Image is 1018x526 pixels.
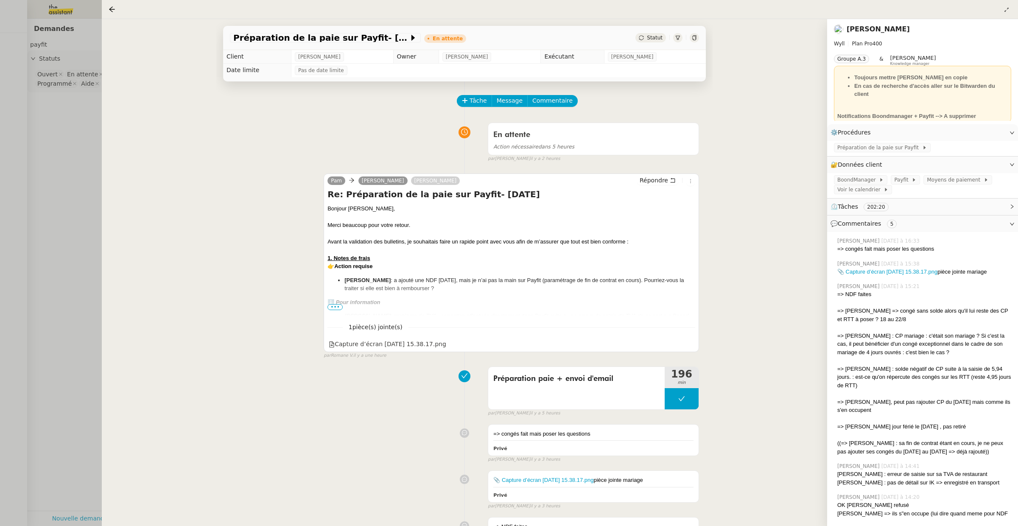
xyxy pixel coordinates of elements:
a: 📎 Capture d’écran [DATE] 15.38.17.png [493,477,593,483]
span: Répondre [640,176,668,185]
small: [PERSON_NAME] [488,503,560,510]
span: par [488,503,495,510]
div: ⏲️Tâches 202:20 [827,199,1018,215]
span: [PERSON_NAME] [837,260,881,268]
span: par [488,155,495,162]
span: [PERSON_NAME] [890,55,936,61]
div: => congés fait mais poser les questions [493,430,694,438]
a: [PERSON_NAME] [411,177,460,185]
span: [PERSON_NAME] [837,283,881,290]
em: [PERSON_NAME] [344,313,391,319]
h4: Re: Préparation de la paie sur Payfit- [DATE] [327,188,695,200]
span: [DATE] à 14:41 [881,462,921,470]
button: Tâche [457,95,492,107]
small: [PERSON_NAME] [488,456,560,463]
span: Tâches [838,203,858,210]
span: Préparation paie + envoi d'email [493,372,660,385]
span: [PERSON_NAME] [837,237,881,245]
span: Préparation de la paie sur Payfit [837,143,922,152]
button: Message [492,95,528,107]
img: users%2Fs5ZqnzCQbyga4sPIHudugV6EOYh1%2Favatar%2Ff6a106e3-17a7-4927-8ddd-d7dea5208869 [834,25,843,34]
span: par [488,410,495,417]
em: : problème de TVA : correction effectuée directement dans Payfit suite à une erreur de saisie de ... [391,313,690,319]
strong: En cas de recherche d'accès aller sur le Bitwarden du client [854,83,995,98]
span: 💬 [831,220,900,227]
span: il y a 2 heures [530,155,560,162]
span: Commentaire [532,96,573,106]
span: Pas de date limite [298,66,344,75]
strong: Toujours mettre [PERSON_NAME] en copie [854,74,968,81]
span: Message [497,96,523,106]
span: Moyens de paiement [927,176,983,184]
span: [DATE] à 15:21 [881,283,921,290]
b: Privé [493,492,507,498]
span: par [488,456,495,463]
span: ⚙️ [831,128,875,137]
div: Merci beaucoup pour votre retour. [327,221,695,229]
div: => [PERSON_NAME] : solde négatif de CP suite à la saisie de 5,94 jours. : est-ce qu'on répercute ... [837,365,1011,390]
button: Répondre [637,176,679,185]
div: ⚙️Procédures [827,124,1018,141]
span: En attente [493,131,530,139]
span: [PERSON_NAME] [446,53,488,61]
span: il y a 5 heures [530,410,560,417]
span: ••• [327,304,343,310]
span: il y a une heure [353,352,386,359]
span: Tâche [470,96,487,106]
td: Client [223,50,291,64]
div: Bonjour [PERSON_NAME], [327,204,695,213]
span: Plan Pro [852,41,872,47]
span: Statut [647,35,663,41]
small: [PERSON_NAME] [488,155,560,162]
span: BoondManager [837,176,879,184]
span: [DATE] à 16:33 [881,237,921,245]
span: 1 [343,322,408,332]
span: [DATE] à 14:20 [881,493,921,501]
div: [PERSON_NAME] : pas de détail sur IK => enregistré en transport [837,478,1011,487]
li: : a ajouté une NDF [DATE], mais je n’ai pas la main sur Payfit (paramétrage de fin de contrat en ... [344,276,695,293]
u: 1. Notes de frais [327,255,370,261]
div: 💬Commentaires 5 [827,215,1018,232]
div: Capture d’écran [DATE] 15.38.17.png [329,339,446,349]
b: Privé [493,446,507,451]
button: Commentaire [527,95,578,107]
span: min [665,379,699,386]
span: Procédures [838,129,871,136]
span: [PERSON_NAME] [298,53,341,61]
span: par [324,352,331,359]
div: pièce jointe mariage [493,476,694,484]
div: ℹ️ [327,298,695,307]
div: 👉 [327,262,695,271]
span: Voir le calendrier [837,185,884,194]
span: [PERSON_NAME] [837,462,881,470]
span: Pam [331,178,342,184]
small: [PERSON_NAME] [488,410,560,417]
div: OK [PERSON_NAME] refusé [837,501,1011,509]
nz-tag: 202:20 [864,203,888,211]
div: 🔐Données client [827,157,1018,173]
span: Payfit [894,176,912,184]
span: 196 [665,369,699,379]
span: Knowledge manager [890,62,930,66]
small: Romane V. [324,352,386,359]
span: pièce(s) jointe(s) [352,324,403,330]
td: Exécutant [541,50,604,64]
span: [DATE] à 15:38 [881,260,921,268]
nz-tag: 5 [887,220,897,228]
td: Owner [393,50,439,64]
div: => [PERSON_NAME], peut pas rajouter CP du [DATE] mais comme ils s'en occupent [837,398,1011,414]
div: => congés fait mais poser les questions [837,245,1011,253]
span: Préparation de la paie sur Payfit- [DATE] [233,34,409,42]
span: [PERSON_NAME] [611,53,654,61]
span: 🔐 [831,160,886,170]
span: ⏲️ [831,203,895,210]
div: => NDF faites [837,290,1011,299]
span: [PERSON_NAME] [837,493,881,501]
div: pièce jointe mariage [837,268,1011,276]
em: Pour information [336,299,380,305]
span: Wyll [834,41,845,47]
span: 400 [873,41,882,47]
div: => [PERSON_NAME] => congé sans solde alors qu'il lui reste des CP et RTT à poser ? 18 au 22/8 [837,307,1011,323]
div: [PERSON_NAME] : erreur de saisie sur sa TVA de restaurant [837,470,1011,478]
div: ((=> [PERSON_NAME] : sa fin de contrat étant en cours, je ne peux pas ajouter ses congés du [DATE... [837,439,1011,456]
